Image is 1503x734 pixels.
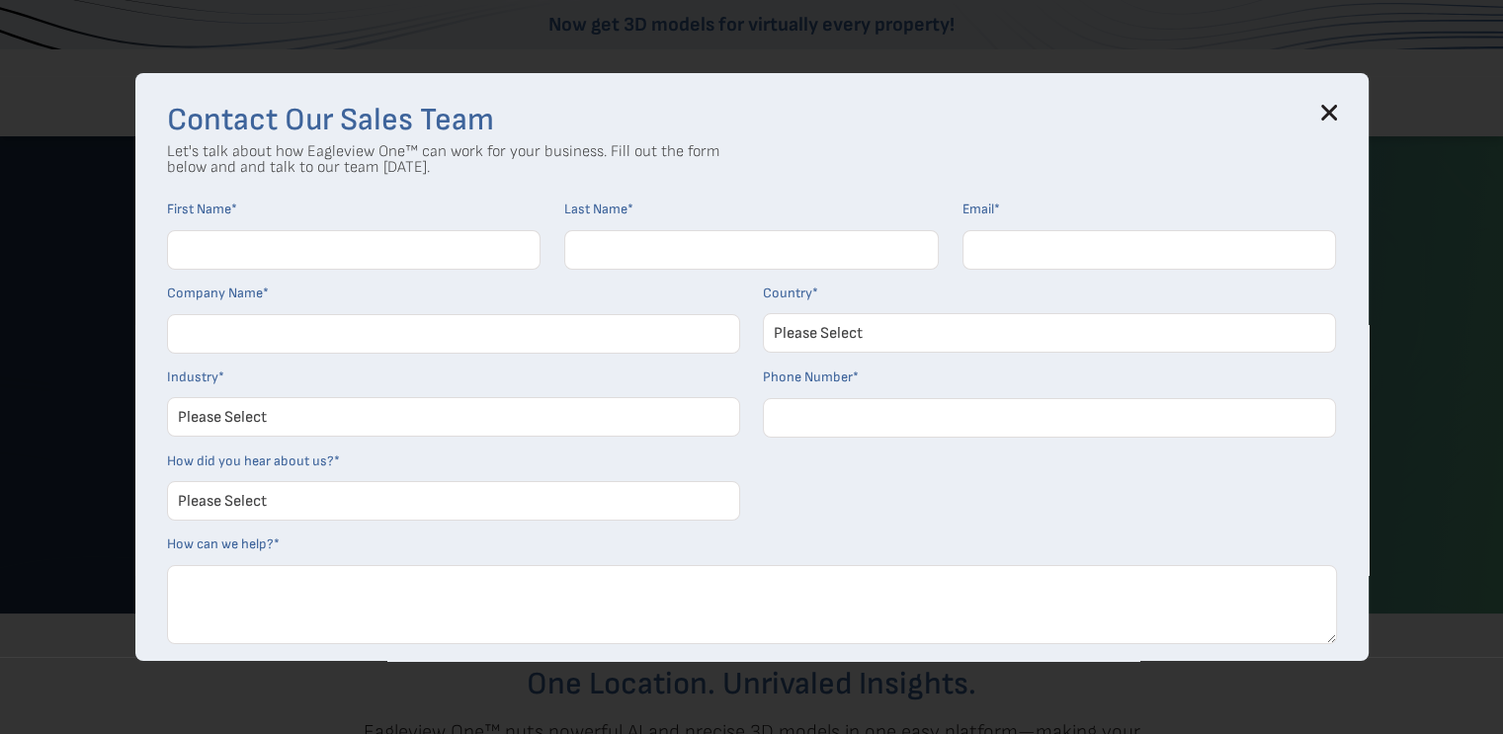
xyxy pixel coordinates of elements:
span: Last Name [564,201,627,217]
span: Company Name [167,285,263,301]
span: Industry [167,368,218,385]
span: First Name [167,201,231,217]
span: How did you hear about us? [167,452,334,469]
p: Let's talk about how Eagleview One™ can work for your business. Fill out the form below and and t... [167,144,720,176]
span: Email [962,201,994,217]
span: Country [763,285,812,301]
h3: Contact Our Sales Team [167,105,1337,136]
span: Phone Number [763,368,853,385]
span: How can we help? [167,535,274,552]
